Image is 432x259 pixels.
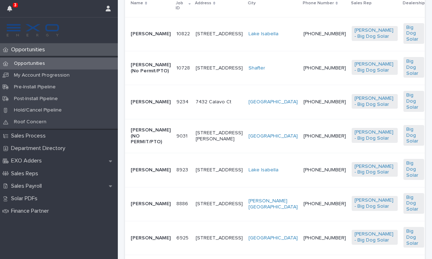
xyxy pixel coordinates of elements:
a: Big Dog Solar [406,195,421,212]
a: Big Dog Solar [406,58,421,76]
a: Big Dog Solar [406,126,421,144]
p: [STREET_ADDRESS] [196,31,243,37]
a: [GEOGRAPHIC_DATA] [248,235,298,241]
a: [PHONE_NUMBER] [303,167,346,172]
p: 10728 [176,64,191,71]
a: [PERSON_NAME] - Big Dog Solar [355,129,395,141]
p: 10822 [176,30,191,37]
p: [PERSON_NAME] [131,99,171,105]
p: My Account Progression [8,72,75,78]
p: Department Directory [8,145,71,152]
p: [PERSON_NAME] [131,235,171,241]
p: Sales Reps [8,170,44,177]
a: Big Dog Solar [406,160,421,178]
a: Lake Isabella [248,31,278,37]
a: [PERSON_NAME] - Big Dog Solar [355,197,395,209]
a: [PERSON_NAME] - Big Dog Solar [355,61,395,73]
p: Opportunities [8,61,51,67]
a: [PERSON_NAME][GEOGRAPHIC_DATA] [248,198,298,210]
a: [PHONE_NUMBER] [303,201,346,206]
a: [PERSON_NAME] - Big Dog Solar [355,231,395,243]
p: 3 [14,2,16,7]
p: 6925 [176,234,190,241]
a: [PERSON_NAME] - Big Dog Solar [355,27,395,40]
p: [PERSON_NAME] (No Permit/PTO) [131,62,171,74]
p: 9031 [176,132,189,139]
a: [PHONE_NUMBER] [303,134,346,139]
p: [STREET_ADDRESS] [196,167,243,173]
p: [STREET_ADDRESS] [196,235,243,241]
p: Solar PDFs [8,195,43,202]
p: Pre-Install Pipeline [8,84,61,90]
p: Post-Install Pipeline [8,96,64,102]
a: [PHONE_NUMBER] [303,66,346,71]
a: [GEOGRAPHIC_DATA] [248,99,298,105]
p: [STREET_ADDRESS][PERSON_NAME] [196,130,243,142]
img: FKS5r6ZBThi8E5hshIGi [6,23,60,37]
p: [PERSON_NAME] (NO PERMIT/PTO) [131,127,171,145]
p: Finance Partner [8,208,55,214]
a: Big Dog Solar [406,92,421,110]
a: [PERSON_NAME] - Big Dog Solar [355,164,395,176]
div: 3 [7,4,16,17]
p: Hold/Cancel Pipeline [8,107,67,113]
a: [PHONE_NUMBER] [303,31,346,36]
p: 8923 [176,166,190,173]
p: Sales Process [8,133,51,139]
a: [PHONE_NUMBER] [303,235,346,240]
p: [PERSON_NAME] [131,167,171,173]
a: Shafter [248,65,265,71]
p: 9234 [176,98,190,105]
a: [GEOGRAPHIC_DATA] [248,133,298,139]
a: [PHONE_NUMBER] [303,99,346,104]
p: [PERSON_NAME] [131,31,171,37]
p: Sales Payroll [8,183,47,190]
p: [PERSON_NAME] [131,201,171,207]
a: Big Dog Solar [406,25,421,42]
p: 7432 Calavo Ct [196,99,243,105]
p: Roof Concern [8,119,52,125]
p: [STREET_ADDRESS] [196,65,243,71]
p: 8886 [176,200,190,207]
p: Opportunities [8,46,51,53]
a: Lake Isabella [248,167,278,173]
p: EXO Adders [8,157,47,164]
p: [STREET_ADDRESS] [196,201,243,207]
a: [PERSON_NAME] - Big Dog Solar [355,95,395,108]
a: Big Dog Solar [406,228,421,246]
